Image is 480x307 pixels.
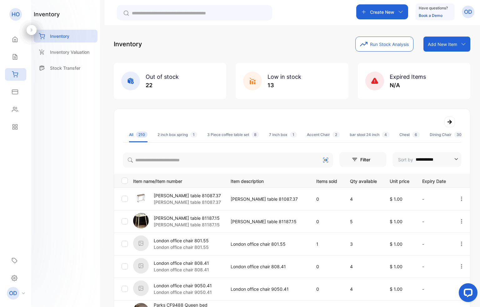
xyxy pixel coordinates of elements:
[146,81,179,89] p: 22
[154,215,220,221] p: [PERSON_NAME] table 81187.15
[350,132,389,138] div: bar stool 24 inch
[290,132,297,138] span: 1
[154,260,209,266] p: London office chair 808.41
[399,132,420,138] div: Chest
[390,264,402,269] span: $ 1.00
[422,241,446,247] p: -
[231,286,303,292] p: London office chair 9050.41
[454,132,464,138] span: 30
[154,244,209,250] p: London office chair 801.55
[422,286,446,292] p: -
[34,30,97,43] a: Inventory
[154,192,221,199] p: [PERSON_NAME] table 81087.37
[133,177,223,184] p: Item name/Item number
[154,266,209,273] p: London office chair 808.41
[350,241,377,247] p: 3
[390,73,426,80] span: Expired Items
[269,132,297,138] div: 7 inch box
[356,4,408,19] button: Create New
[316,196,337,202] p: 0
[428,41,457,48] p: Add New Item
[267,73,301,80] span: Low in stock
[154,237,209,244] p: London office chair 801.55
[50,65,80,71] p: Stock Transfer
[464,8,472,16] p: OD
[154,282,212,289] p: London office chair 9050.41
[231,177,303,184] p: Item description
[422,218,446,225] p: -
[154,221,220,228] p: [PERSON_NAME] table 81187.15
[390,177,409,184] p: Unit price
[34,10,60,18] h1: inventory
[50,49,89,55] p: Inventory Valuation
[231,218,303,225] p: [PERSON_NAME] table 81187.15
[154,199,221,205] p: [PERSON_NAME] table 81087.37
[370,9,394,15] p: Create New
[133,280,149,296] img: item
[390,81,426,89] p: N/A
[231,196,303,202] p: [PERSON_NAME] table 81087.37
[133,258,149,274] img: item
[34,46,97,58] a: Inventory Valuation
[412,132,420,138] span: 6
[390,241,402,247] span: $ 1.00
[9,289,17,297] p: OD
[129,132,147,138] div: All
[316,263,337,270] p: 0
[382,132,389,138] span: 4
[398,156,413,163] p: Sort by
[316,177,337,184] p: Items sold
[390,286,402,292] span: $ 1.00
[419,5,448,11] p: Have questions?
[422,263,446,270] p: -
[350,263,377,270] p: 4
[355,37,413,52] button: Run Stock Analysis
[307,132,340,138] div: Accent Chair
[390,196,402,202] span: $ 1.00
[136,132,147,138] span: 210
[133,235,149,251] img: item
[12,10,20,18] p: HO
[350,196,377,202] p: 4
[207,132,259,138] div: 3 Piece coffee table set
[114,39,142,49] p: Inventory
[267,81,301,89] p: 13
[252,132,259,138] span: 8
[146,73,179,80] span: Out of stock
[133,190,149,206] img: item
[316,241,337,247] p: 1
[316,218,337,225] p: 0
[332,132,340,138] span: 2
[133,213,149,229] img: item
[422,196,446,202] p: -
[34,62,97,74] a: Stock Transfer
[430,132,464,138] div: Dining Chair
[231,263,303,270] p: London office chair 808.41
[157,132,197,138] div: 2 inch box spring
[350,177,377,184] p: Qty available
[50,33,69,39] p: Inventory
[422,177,446,184] p: Expiry Date
[390,219,402,224] span: $ 1.00
[231,241,303,247] p: London office chair 801.55
[350,286,377,292] p: 4
[454,281,480,307] iframe: LiveChat chat widget
[154,289,212,295] p: London office chair 9050.41
[190,132,197,138] span: 1
[419,13,442,18] a: Book a Demo
[392,152,461,167] button: Sort by
[316,286,337,292] p: 0
[462,4,474,19] button: OD
[350,218,377,225] p: 5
